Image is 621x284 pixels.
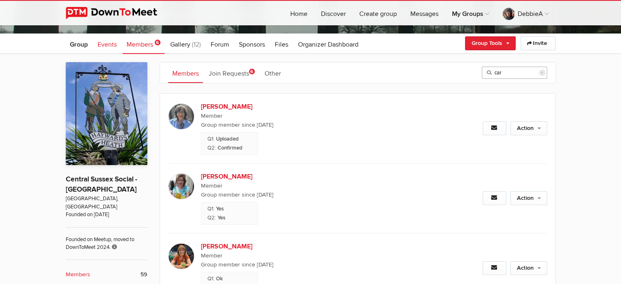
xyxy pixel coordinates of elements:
[239,40,265,49] span: Sponsors
[66,227,147,252] span: Founded on Meetup, moved to DownToMeet 2024.
[66,62,147,165] img: Central Sussex Social - Haywards Heath
[207,206,214,212] span: I understand that in joining the group, my profile photo must clearly show my face so that I can ...
[482,67,547,79] input: Search
[201,112,434,121] span: Member
[170,40,190,49] span: Gallery
[510,261,547,275] a: Action
[168,63,203,83] a: Members
[207,275,214,282] span: I understand that in joining the group, my profile photo must clearly show my face so that I can ...
[510,121,547,135] a: Action
[496,1,555,25] a: DebbieA
[66,270,147,279] a: Members 59
[66,270,90,279] b: Members
[201,181,434,190] span: Member
[201,121,434,130] span: Group member since [DATE]
[168,243,194,269] img: Caroll
[207,215,216,221] span: If I am unable to attend an event that I have signed up for, I will amend my RSVP to notify the e...
[207,145,216,151] span: If I am unable to attend an event that I have signed up for, I will amend my RSVP to notify the e...
[275,40,288,49] span: Files
[201,260,434,269] span: Group member since [DATE]
[218,215,225,221] span: Yes
[166,34,205,54] a: Gallery (12)
[235,34,269,54] a: Sponsors
[168,173,194,199] img: Caro Bates
[168,103,194,130] img: Caroline Hansen
[168,94,434,163] a: [PERSON_NAME] Member Group member since [DATE] Uploaded Confirmed
[216,136,239,142] span: Uploaded
[201,102,341,112] b: [PERSON_NAME]
[66,175,137,194] a: Central Sussex Social - [GEOGRAPHIC_DATA]
[66,7,170,19] img: DownToMeet
[192,40,201,49] span: (12)
[93,34,121,54] a: Events
[353,1,403,25] a: Create group
[294,34,363,54] a: Organizer Dashboard
[66,34,92,54] a: Group
[211,40,229,49] span: Forum
[140,270,147,279] span: 59
[521,36,556,50] a: Invite
[98,40,117,49] span: Events
[207,136,214,142] span: I understand that in joining the group, my profile photo must clearly show my face so that I can ...
[201,242,341,251] b: [PERSON_NAME]
[155,40,160,45] span: 6
[70,40,88,49] span: Group
[216,275,223,282] span: Ok
[404,1,445,25] a: Messages
[510,191,547,205] a: Action
[445,1,496,25] a: My Groups
[207,34,233,54] a: Forum
[271,34,292,54] a: Files
[298,40,358,49] span: Organizer Dashboard
[218,145,243,151] span: Confirmed
[205,63,259,83] a: Join Requests6
[201,172,341,181] b: [PERSON_NAME]
[465,36,516,50] a: Group Tools
[216,206,224,212] span: Yes
[201,190,434,199] span: Group member since [DATE]
[66,211,147,219] span: Founded on [DATE]
[66,195,147,211] span: [GEOGRAPHIC_DATA], [GEOGRAPHIC_DATA]
[168,163,434,233] a: [PERSON_NAME] Member Group member since [DATE] Yes Yes
[260,63,285,83] a: Other
[122,34,165,54] a: Members 6
[249,69,255,74] span: 6
[201,251,434,260] span: Member
[127,40,153,49] span: Members
[314,1,352,25] a: Discover
[284,1,314,25] a: Home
